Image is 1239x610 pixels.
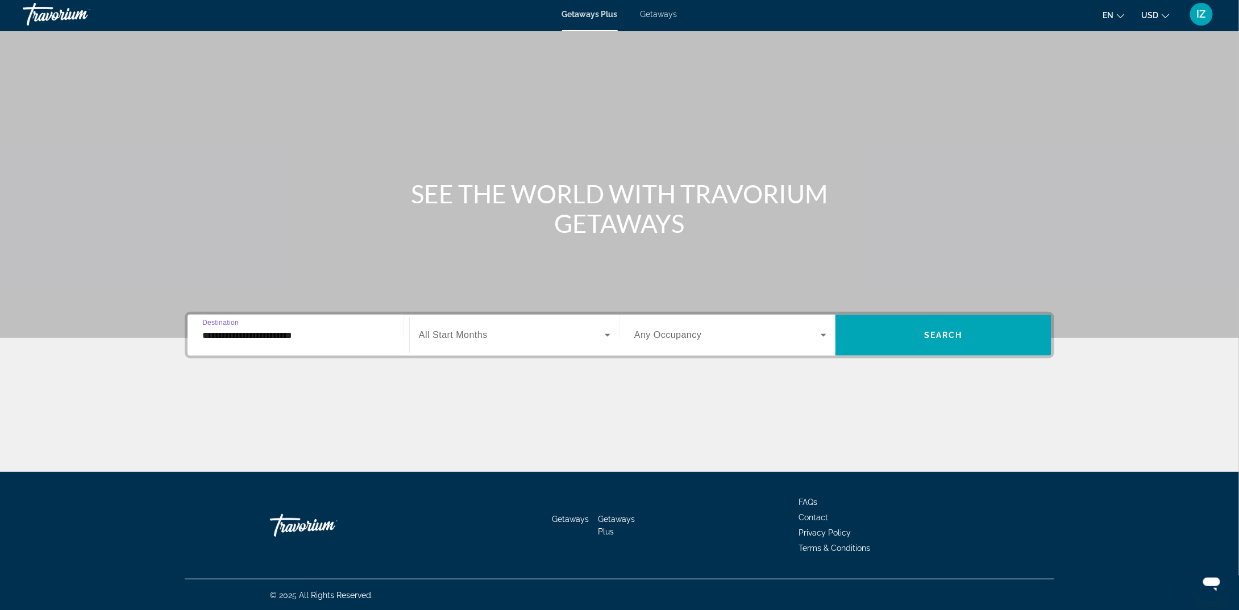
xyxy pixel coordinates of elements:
a: Privacy Policy [799,528,851,537]
a: Getaways Plus [562,10,618,19]
a: Terms & Conditions [799,544,870,553]
a: Contact [799,513,828,522]
a: FAQs [799,498,817,507]
span: Any Occupancy [634,330,702,340]
div: Search widget [188,315,1051,356]
h1: SEE THE WORLD WITH TRAVORIUM GETAWAYS [406,179,833,238]
a: Getaways [552,515,589,524]
span: IZ [1197,9,1206,20]
a: Travorium [270,508,384,542]
span: © 2025 All Rights Reserved. [270,591,373,600]
span: Destination [202,319,239,326]
a: Getaways Plus [598,515,635,536]
span: All Start Months [419,330,488,340]
a: Getaways [641,10,677,19]
span: USD [1142,11,1159,20]
button: Search [835,315,1051,356]
button: Change language [1103,7,1125,23]
span: en [1103,11,1114,20]
button: Change currency [1142,7,1170,23]
span: Search [924,331,963,340]
iframe: Button to launch messaging window [1194,565,1230,601]
button: User Menu [1187,2,1216,26]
